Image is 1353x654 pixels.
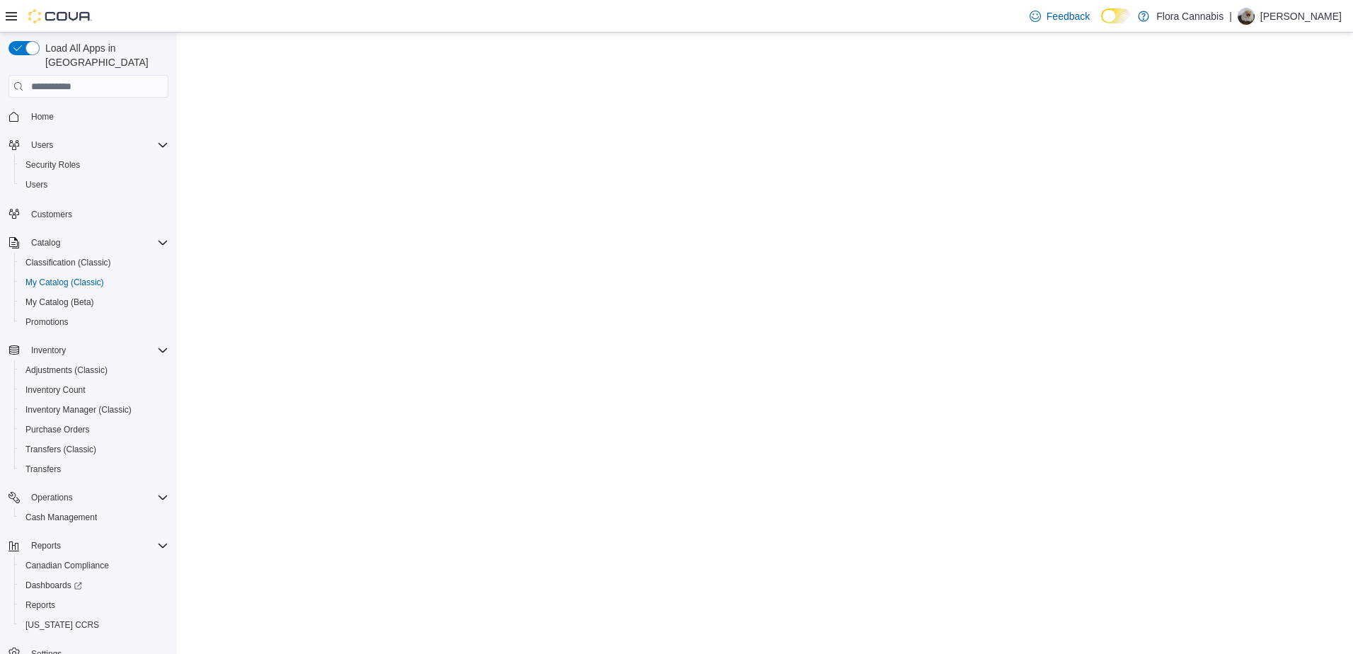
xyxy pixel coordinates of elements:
[20,294,100,311] a: My Catalog (Beta)
[14,380,174,400] button: Inventory Count
[20,156,86,173] a: Security Roles
[20,509,103,526] a: Cash Management
[28,9,92,23] img: Cova
[14,507,174,527] button: Cash Management
[25,179,47,190] span: Users
[1156,8,1224,25] p: Flora Cannabis
[20,441,102,458] a: Transfers (Classic)
[1238,8,1255,25] div: Talon Daneluk
[20,461,168,478] span: Transfers
[20,509,168,526] span: Cash Management
[20,557,115,574] a: Canadian Compliance
[20,616,168,633] span: Washington CCRS
[14,595,174,615] button: Reports
[25,137,168,154] span: Users
[20,557,168,574] span: Canadian Compliance
[25,489,168,506] span: Operations
[31,492,73,503] span: Operations
[25,424,90,435] span: Purchase Orders
[20,156,168,173] span: Security Roles
[31,209,72,220] span: Customers
[20,616,105,633] a: [US_STATE] CCRS
[20,362,113,379] a: Adjustments (Classic)
[20,274,110,291] a: My Catalog (Classic)
[14,615,174,635] button: [US_STATE] CCRS
[25,159,80,171] span: Security Roles
[3,233,174,253] button: Catalog
[25,108,59,125] a: Home
[3,106,174,127] button: Home
[14,459,174,479] button: Transfers
[14,440,174,459] button: Transfers (Classic)
[20,274,168,291] span: My Catalog (Classic)
[25,257,111,268] span: Classification (Classic)
[25,342,168,359] span: Inventory
[20,597,61,614] a: Reports
[25,234,66,251] button: Catalog
[25,537,168,554] span: Reports
[25,108,168,125] span: Home
[3,340,174,360] button: Inventory
[25,537,67,554] button: Reports
[14,400,174,420] button: Inventory Manager (Classic)
[31,345,66,356] span: Inventory
[20,577,168,594] span: Dashboards
[3,203,174,224] button: Customers
[14,420,174,440] button: Purchase Orders
[14,360,174,380] button: Adjustments (Classic)
[14,272,174,292] button: My Catalog (Classic)
[40,41,168,69] span: Load All Apps in [GEOGRAPHIC_DATA]
[25,384,86,396] span: Inventory Count
[20,401,168,418] span: Inventory Manager (Classic)
[20,254,168,271] span: Classification (Classic)
[3,536,174,556] button: Reports
[25,444,96,455] span: Transfers (Classic)
[25,234,168,251] span: Catalog
[25,205,168,222] span: Customers
[20,314,168,331] span: Promotions
[14,575,174,595] a: Dashboards
[25,137,59,154] button: Users
[25,619,99,631] span: [US_STATE] CCRS
[20,441,168,458] span: Transfers (Classic)
[1047,9,1090,23] span: Feedback
[20,421,168,438] span: Purchase Orders
[20,597,168,614] span: Reports
[20,176,53,193] a: Users
[20,381,168,398] span: Inventory Count
[20,461,67,478] a: Transfers
[20,254,117,271] a: Classification (Classic)
[25,560,109,571] span: Canadian Compliance
[20,362,168,379] span: Adjustments (Classic)
[31,237,60,248] span: Catalog
[25,316,69,328] span: Promotions
[20,577,88,594] a: Dashboards
[25,297,94,308] span: My Catalog (Beta)
[20,381,91,398] a: Inventory Count
[14,253,174,272] button: Classification (Classic)
[20,294,168,311] span: My Catalog (Beta)
[31,139,53,151] span: Users
[25,277,104,288] span: My Catalog (Classic)
[25,365,108,376] span: Adjustments (Classic)
[14,292,174,312] button: My Catalog (Beta)
[14,312,174,332] button: Promotions
[25,580,82,591] span: Dashboards
[25,464,61,475] span: Transfers
[14,175,174,195] button: Users
[1229,8,1232,25] p: |
[25,489,79,506] button: Operations
[1024,2,1095,30] a: Feedback
[1260,8,1342,25] p: [PERSON_NAME]
[25,342,71,359] button: Inventory
[1101,8,1131,23] input: Dark Mode
[25,512,97,523] span: Cash Management
[14,556,174,575] button: Canadian Compliance
[25,206,78,223] a: Customers
[1101,23,1102,24] span: Dark Mode
[3,488,174,507] button: Operations
[20,421,96,438] a: Purchase Orders
[20,314,74,331] a: Promotions
[20,176,168,193] span: Users
[25,599,55,611] span: Reports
